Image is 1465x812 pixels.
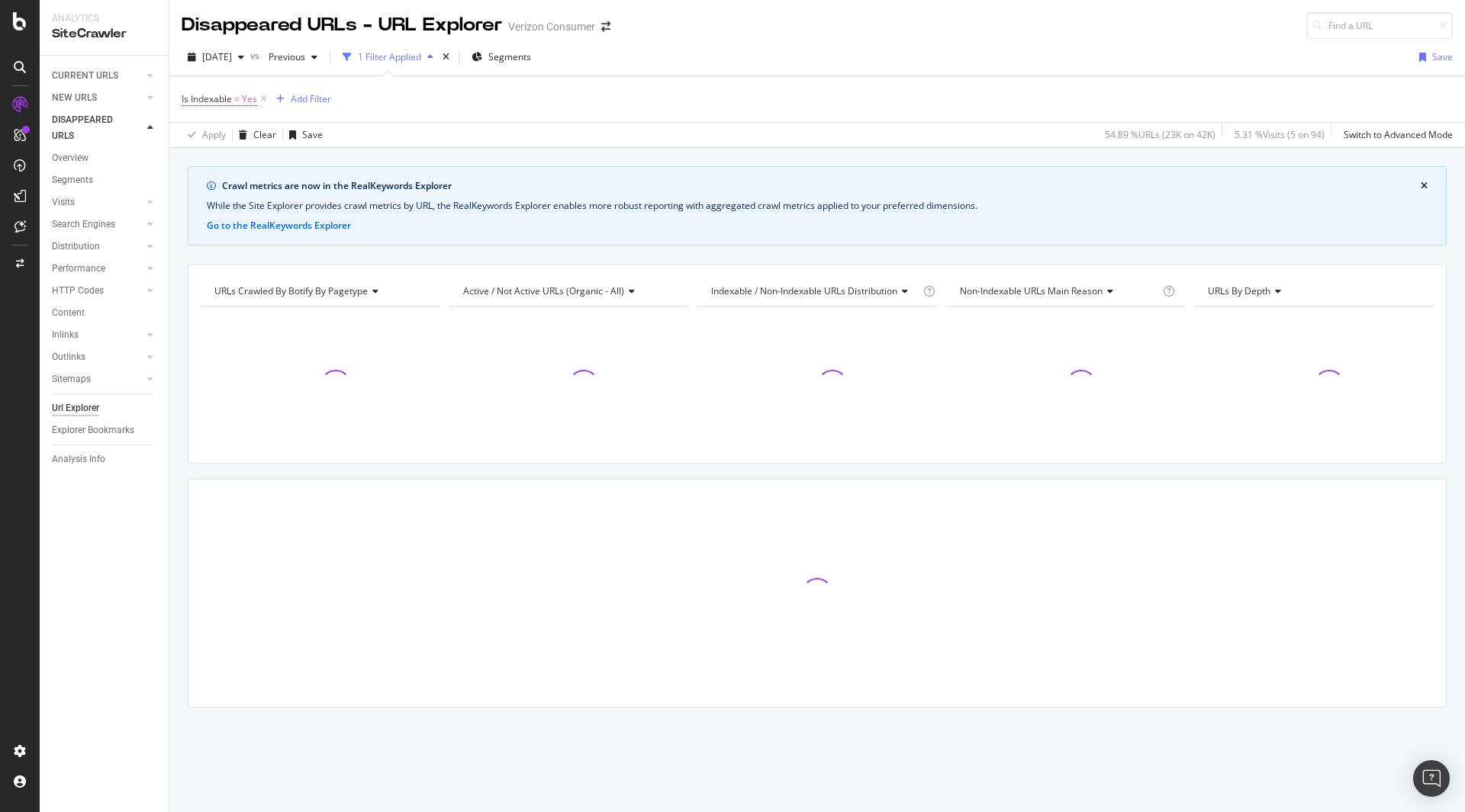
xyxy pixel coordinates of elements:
div: Content [52,305,85,321]
span: URLs by Depth [1208,284,1270,297]
div: Crawl metrics are now in the RealKeywords Explorer [222,179,1421,193]
button: Save [283,123,323,147]
a: Explorer Bookmarks [52,422,158,438]
a: DISAPPEARED URLS [52,112,143,144]
div: While the Site Explorer provides crawl metrics by URL, the RealKeywords Explorer enables more rob... [207,199,1428,213]
span: Non-Indexable URLs Main Reason [960,284,1103,297]
div: Distribution [52,239,100,255]
div: Save [302,128,323,141]
div: Search Engines [52,217,115,233]
div: DISAPPEARED URLS [52,112,129,144]
div: Url Explorer [52,400,99,416]
span: Is Indexable [182,92,232,105]
button: Add Filter [270,90,331,108]
a: Content [52,305,158,321]
span: = [234,92,240,105]
span: vs [250,49,262,62]
a: Outlinks [52,349,143,365]
a: Url Explorer [52,400,158,416]
a: HTTP Codes [52,283,143,299]
div: arrow-right-arrow-left [601,21,610,32]
button: Clear [233,123,276,147]
button: Segments [465,45,537,69]
button: Switch to Advanced Mode [1338,123,1453,147]
span: 2025 Sep. 21st [202,50,232,63]
div: Explorer Bookmarks [52,422,134,438]
button: Previous [262,45,324,69]
button: close banner [1417,176,1431,196]
a: Search Engines [52,217,143,233]
a: Sitemaps [52,371,143,387]
div: Verizon Consumer [508,19,595,34]
button: Save [1413,45,1453,69]
a: Distribution [52,239,143,255]
a: Inlinks [52,327,143,343]
div: Outlinks [52,349,85,365]
span: Segments [488,50,531,63]
div: 5.31 % Visits ( 5 on 94 ) [1235,128,1325,141]
div: Add Filter [291,92,331,105]
h4: Indexable / Non-Indexable URLs Distribution [708,279,920,303]
h4: URLs by Depth [1205,279,1421,303]
button: Apply [182,123,226,147]
div: info banner [188,166,1447,246]
h4: Non-Indexable URLs Main Reason [957,279,1161,303]
div: Sitemaps [52,371,91,387]
span: URLs Crawled By Botify By pagetype [214,284,368,297]
h4: Active / Not Active URLs [460,279,676,303]
button: Go to the RealKeywords Explorer [207,219,351,233]
div: Apply [202,128,226,141]
span: Indexable / Non-Indexable URLs distribution [711,284,897,297]
a: NEW URLS [52,90,143,106]
div: Overview [52,150,89,166]
a: Analysis Info [52,451,158,467]
div: Analytics [52,12,156,25]
button: [DATE] [182,45,250,69]
div: Disappeared URLs - URL Explorer [182,12,502,38]
div: Inlinks [52,327,79,343]
div: Open Intercom Messenger [1413,760,1450,797]
span: Active / Not Active URLs (organic - all) [463,284,624,297]
div: 1 Filter Applied [358,50,421,63]
input: Find a URL [1306,12,1453,39]
span: Yes [242,88,257,110]
a: CURRENT URLS [52,68,143,84]
button: 1 Filter Applied [336,45,439,69]
div: Save [1432,50,1453,63]
div: CURRENT URLS [52,68,118,84]
a: Overview [52,150,158,166]
div: HTTP Codes [52,283,104,299]
div: Switch to Advanced Mode [1344,128,1453,141]
a: Performance [52,261,143,277]
div: times [439,50,452,65]
h4: URLs Crawled By Botify By pagetype [211,279,427,303]
span: Previous [262,50,305,63]
div: Clear [253,128,276,141]
div: SiteCrawler [52,25,156,43]
div: Performance [52,261,105,277]
div: NEW URLS [52,90,97,106]
a: Visits [52,194,143,210]
a: Segments [52,172,158,188]
div: 54.89 % URLs ( 23K on 42K ) [1105,128,1215,141]
div: Segments [52,172,93,188]
div: Visits [52,194,75,210]
div: Analysis Info [52,451,105,467]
